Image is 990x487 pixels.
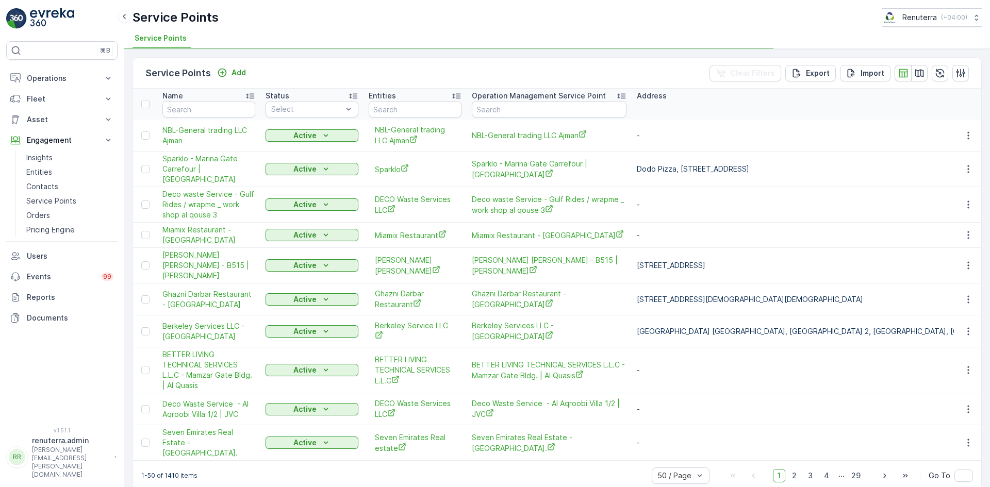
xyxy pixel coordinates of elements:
[472,194,626,215] a: Deco waste Service - Gulf Rides / wrapme _ work shop al qouse 3
[22,165,118,179] a: Entities
[6,427,118,433] span: v 1.51.1
[162,154,255,184] span: Sparklo - Marina Gate Carrefour | [GEOGRAPHIC_DATA]
[375,289,455,310] a: Ghazni Darbar Restaurant
[162,289,255,310] a: Ghazni Darbar Restaurant - Sonapur
[293,326,317,337] p: Active
[27,94,97,104] p: Fleet
[293,164,317,174] p: Active
[375,164,455,175] a: Sparklo
[162,91,183,101] p: Name
[162,154,255,184] a: Sparklo - Marina Gate Carrefour | Dubai Marina
[266,259,358,272] button: Active
[472,289,626,310] a: Ghazni Darbar Restaurant - Sonapur
[141,200,150,209] div: Toggle Row Selected
[709,65,781,81] button: Clear Filters
[6,308,118,328] a: Documents
[22,208,118,223] a: Orders
[6,246,118,266] a: Users
[266,436,358,449] button: Active
[22,194,118,208] a: Service Points
[266,198,358,211] button: Active
[369,101,461,117] input: Search
[472,398,626,419] a: Deco Waste Service - Al Aqroobi Villa 1/2 | JVC
[266,364,358,376] button: Active
[6,266,118,287] a: Events99
[9,449,25,465] div: RR
[773,469,785,482] span: 1
[882,12,898,23] img: Screenshot_2024-07-26_at_13.33.01.png
[141,131,150,140] div: Toggle Row Selected
[472,255,626,276] a: Hussain Nasser Ahmad Lootah - B515 | Al Nadha
[162,225,255,245] span: Miamix Restaurant - [GEOGRAPHIC_DATA]
[213,66,250,79] button: Add
[806,68,830,78] p: Export
[375,398,455,419] span: DECO Waste Services LLC
[26,196,76,206] p: Service Points
[232,68,246,78] p: Add
[6,435,118,479] button: RRrenuterra.admin[PERSON_NAME][EMAIL_ADDRESS][PERSON_NAME][DOMAIN_NAME]
[819,469,834,482] span: 4
[32,446,109,479] p: [PERSON_NAME][EMAIL_ADDRESS][PERSON_NAME][DOMAIN_NAME]
[162,321,255,342] span: Berkeley Services LLC - [GEOGRAPHIC_DATA]
[369,91,396,101] p: Entities
[375,255,455,276] a: Hussain Nasser Ahmad Lootah
[293,365,317,375] p: Active
[266,325,358,338] button: Active
[861,68,884,78] p: Import
[293,438,317,448] p: Active
[375,230,455,241] a: Miamix Restaurant
[293,230,317,240] p: Active
[929,471,950,481] span: Go To
[162,189,255,220] a: Deco waste Service - Gulf Rides / wrapme _ work shop al qouse 3
[266,91,289,101] p: Status
[27,114,97,125] p: Asset
[472,289,626,310] span: Ghazni Darbar Restaurant - [GEOGRAPHIC_DATA]
[375,125,455,146] a: NBL-General trading LLC Ajman
[141,439,150,447] div: Toggle Row Selected
[32,435,109,446] p: renuterra.admin
[472,360,626,381] a: BETTER LIVING TECHNICAL SERVICES L.L.C - Mamzar Gate Bldg. | Al Quasis
[162,321,255,342] a: Berkeley Services LLC - Town Square
[145,66,211,80] p: Service Points
[472,130,626,141] span: NBL-General trading LLC Ajman
[472,159,626,180] span: Sparklo - Marina Gate Carrefour | [GEOGRAPHIC_DATA]
[162,427,255,458] span: Seven Emirates Real Estate - [GEOGRAPHIC_DATA].
[472,101,626,117] input: Search
[730,68,775,78] p: Clear Filters
[472,255,626,276] span: [PERSON_NAME] [PERSON_NAME] - B515 | [PERSON_NAME]
[472,91,606,101] p: Operation Management Service Point
[141,366,150,374] div: Toggle Row Selected
[293,404,317,414] p: Active
[6,68,118,89] button: Operations
[785,65,836,81] button: Export
[840,65,890,81] button: Import
[22,179,118,194] a: Contacts
[141,231,150,239] div: Toggle Row Selected
[472,230,626,241] a: Miamix Restaurant - Al Nadha
[375,432,455,454] span: Seven Emirates Real estate
[847,469,865,482] span: 29
[375,194,455,215] a: DECO Waste Services LLC
[375,355,455,386] a: BETTER LIVING TECHNICAL SERVICES L.L.C
[838,469,845,482] p: ...
[902,12,937,23] p: Renuterra
[293,130,317,141] p: Active
[26,153,53,163] p: Insights
[27,135,97,145] p: Engagement
[941,13,967,22] p: ( +04:00 )
[162,349,255,391] a: BETTER LIVING TECHNICAL SERVICES L.L.C - Mamzar Gate Bldg. | Al Quasis
[803,469,817,482] span: 3
[141,165,150,173] div: Toggle Row Selected
[6,89,118,109] button: Fleet
[30,8,74,29] img: logo_light-DOdMpM7g.png
[293,260,317,271] p: Active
